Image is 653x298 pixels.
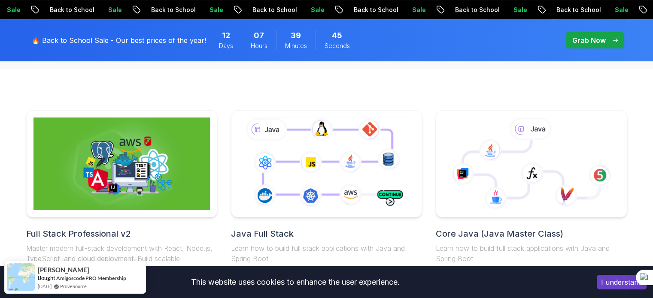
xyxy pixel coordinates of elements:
[436,243,627,264] p: Learn how to build full stack applications with Java and Spring Boot
[60,283,87,290] a: ProveSource
[332,30,342,42] span: 45 Seconds
[572,35,606,45] p: Grab Now
[26,110,217,288] a: Full Stack Professional v2Full Stack Professional v2Master modern full-stack development with Rea...
[401,6,428,14] p: Sale
[325,42,350,50] span: Seconds
[97,6,124,14] p: Sale
[38,274,55,281] span: Bought
[342,6,401,14] p: Back to School
[436,110,627,277] a: Core Java (Java Master Class)Learn how to build full stack applications with Java and Spring Boot...
[26,228,217,240] h2: Full Stack Professional v2
[38,283,52,290] span: [DATE]
[254,30,264,42] span: 7 Hours
[603,6,631,14] p: Sale
[6,273,584,292] div: This website uses cookies to enhance the user experience.
[285,42,307,50] span: Minutes
[231,110,422,277] a: Java Full StackLearn how to build full stack applications with Java and Spring Boot29 Courses4 Bu...
[597,275,647,289] button: Accept cookies
[545,6,603,14] p: Back to School
[198,6,225,14] p: Sale
[231,243,422,264] p: Learn how to build full stack applications with Java and Spring Boot
[502,6,529,14] p: Sale
[222,30,230,42] span: 12 Days
[219,42,233,50] span: Days
[251,42,267,50] span: Hours
[241,6,299,14] p: Back to School
[38,6,97,14] p: Back to School
[38,266,89,274] span: [PERSON_NAME]
[299,6,327,14] p: Sale
[56,275,126,281] a: Amigoscode PRO Membership
[31,35,206,45] p: 🔥 Back to School Sale - Our best prices of the year!
[443,6,502,14] p: Back to School
[436,228,627,240] h2: Core Java (Java Master Class)
[7,263,35,291] img: provesource social proof notification image
[291,30,301,42] span: 39 Minutes
[140,6,198,14] p: Back to School
[231,228,422,240] h2: Java Full Stack
[26,243,217,274] p: Master modern full-stack development with React, Node.js, TypeScript, and cloud deployment. Build...
[33,117,210,210] img: Full Stack Professional v2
